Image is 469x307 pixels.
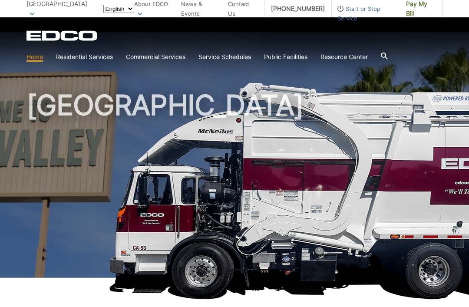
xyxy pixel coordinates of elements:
[26,52,43,62] a: Home
[126,52,185,62] a: Commercial Services
[26,30,99,41] a: EDCD logo. Return to the homepage.
[264,52,307,62] a: Public Facilities
[103,5,134,13] select: Select a language
[320,52,368,62] a: Resource Center
[26,91,443,282] h1: [GEOGRAPHIC_DATA]
[198,52,251,62] a: Service Schedules
[56,52,113,62] a: Residential Services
